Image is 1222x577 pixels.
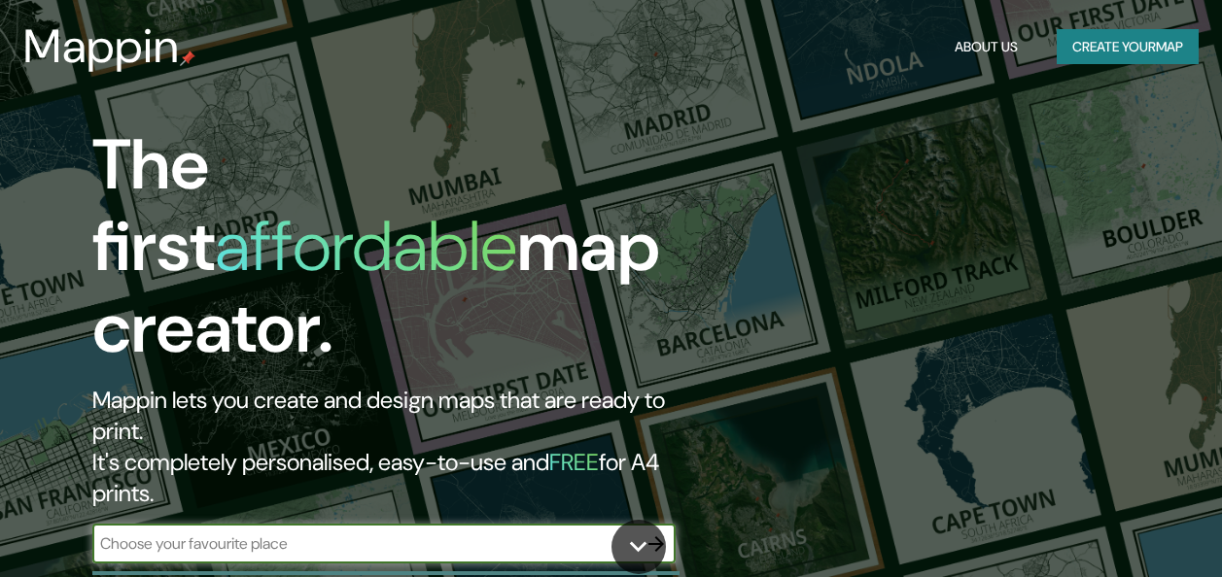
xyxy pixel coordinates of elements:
input: Choose your favourite place [92,532,637,555]
h5: FREE [549,447,599,477]
button: Create yourmap [1057,29,1199,65]
h2: Mappin lets you create and design maps that are ready to print. It's completely personalised, eas... [92,385,704,509]
h3: Mappin [23,19,180,74]
h1: The first map creator. [92,124,704,385]
img: mappin-pin [180,51,195,66]
button: About Us [947,29,1026,65]
h1: affordable [215,201,517,291]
